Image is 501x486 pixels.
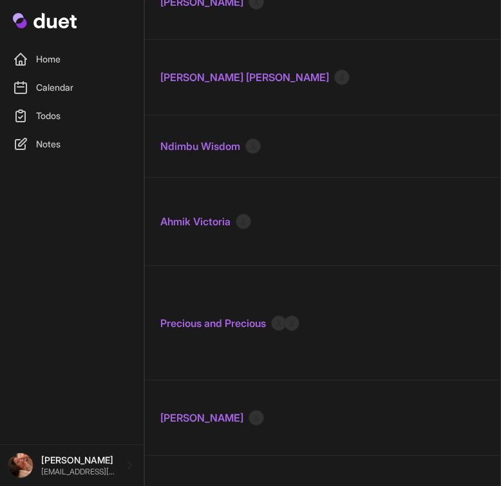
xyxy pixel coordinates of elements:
[8,46,136,72] a: Home
[160,410,243,425] a: [PERSON_NAME]
[41,467,115,477] p: [EMAIL_ADDRESS][DOMAIN_NAME]
[8,103,136,129] a: Todos
[160,315,266,331] a: Precious and Precious
[8,75,136,100] a: Calendar
[8,453,33,478] img: image.jpg
[41,454,115,467] p: [PERSON_NAME]
[8,131,136,157] a: Notes
[160,70,329,85] a: [PERSON_NAME] [PERSON_NAME]
[8,453,136,478] a: [PERSON_NAME] [EMAIL_ADDRESS][DOMAIN_NAME]
[160,138,240,154] a: Ndimbu Wisdom
[160,214,231,229] a: Ahmik Victoria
